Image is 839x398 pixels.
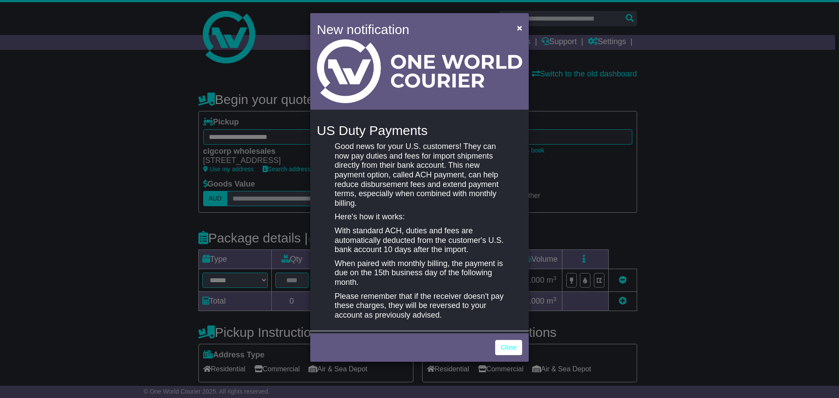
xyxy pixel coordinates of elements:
p: Here's how it works: [335,212,504,222]
h4: New notification [317,20,504,39]
p: When paired with monthly billing, the payment is due on the 15th business day of the following mo... [335,259,504,287]
p: With standard ACH, duties and fees are automatically deducted from the customer's U.S. bank accou... [335,226,504,255]
h4: US Duty Payments [317,123,522,138]
p: Good news for your U.S. customers! They can now pay duties and fees for import shipments directly... [335,142,504,208]
button: Close [513,19,527,37]
span: × [517,23,522,33]
a: Close [495,340,522,355]
img: Light [317,39,522,103]
p: Please remember that if the receiver doesn't pay these charges, they will be reversed to your acc... [335,292,504,320]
